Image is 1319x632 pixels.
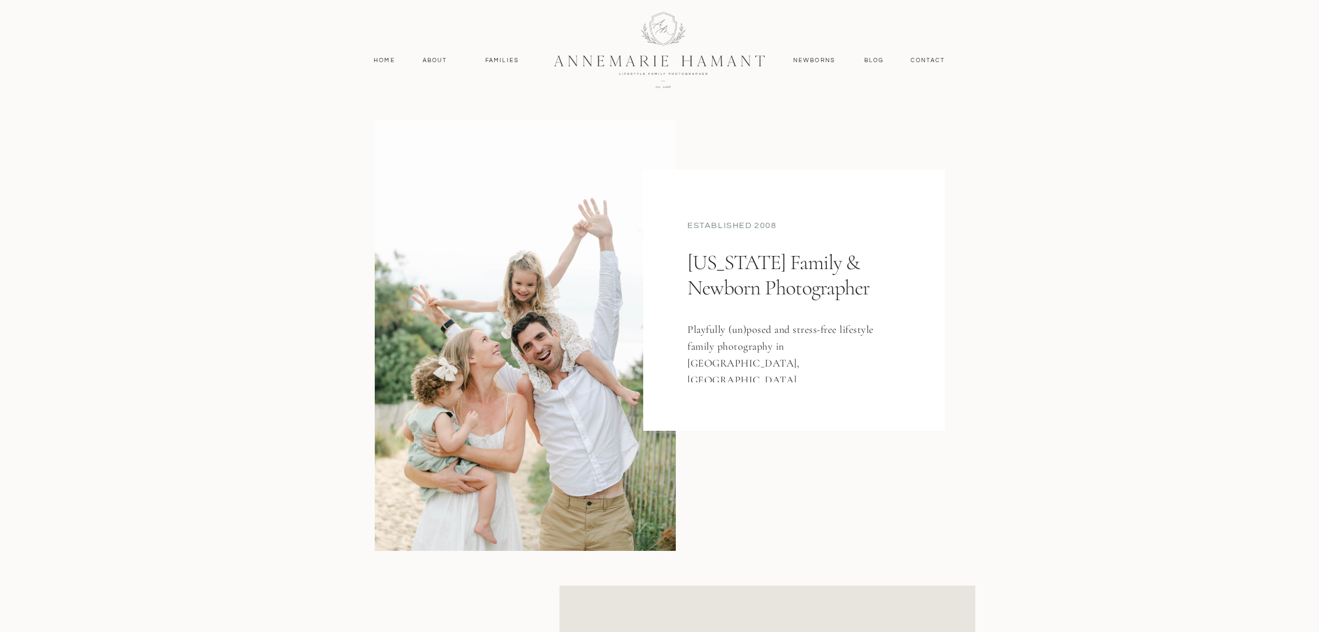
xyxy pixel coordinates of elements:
[687,321,886,382] h3: Playfully (un)posed and stress-free lifestyle family photography in [GEOGRAPHIC_DATA], [GEOGRAPHI...
[862,56,886,65] a: Blog
[369,56,400,65] a: Home
[687,220,901,234] div: established 2008
[789,56,840,65] a: Newborns
[905,56,951,65] a: contact
[478,56,526,65] a: Families
[687,250,896,341] h1: [US_STATE] Family & Newborn Photographer
[419,56,450,65] a: About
